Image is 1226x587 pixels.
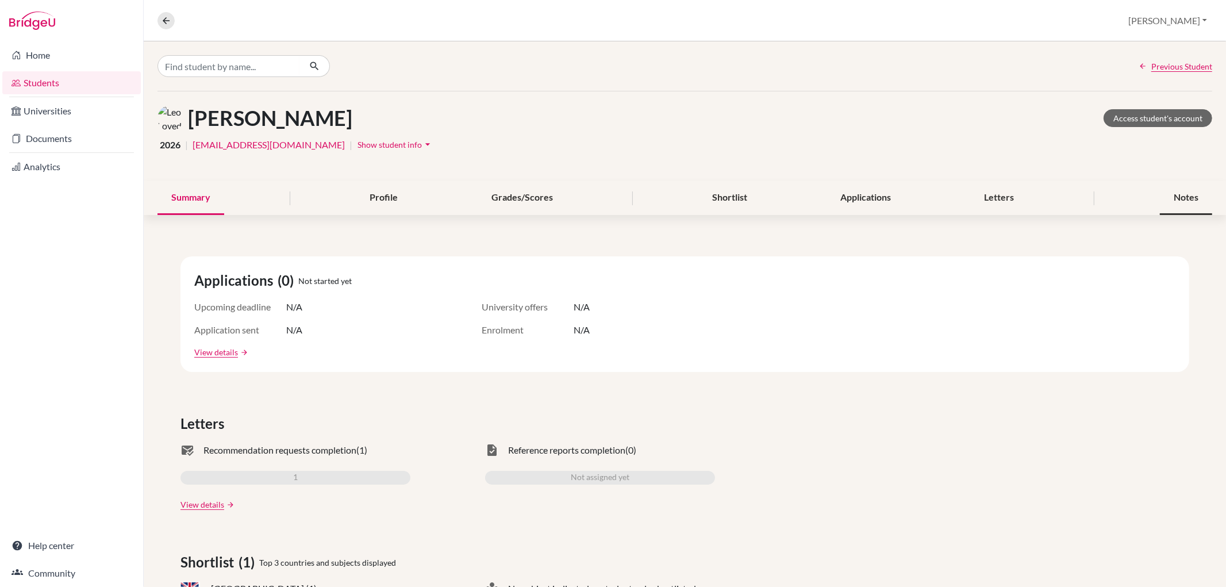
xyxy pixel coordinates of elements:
div: Shortlist [698,181,761,215]
button: Show student infoarrow_drop_down [357,136,434,154]
span: (0) [278,270,298,291]
span: (1) [356,443,367,457]
span: N/A [286,300,302,314]
span: | [349,138,352,152]
img: Bridge-U [9,11,55,30]
div: Profile [356,181,412,215]
a: Previous Student [1139,60,1212,72]
i: arrow_drop_down [422,139,433,150]
div: Notes [1160,181,1212,215]
span: Application sent [194,323,286,337]
span: Not assigned yet [571,471,629,485]
h1: [PERSON_NAME] [188,106,352,131]
span: N/A [286,323,302,337]
div: Summary [157,181,224,215]
a: arrow_forward [238,348,248,356]
a: Students [2,71,141,94]
a: View details [194,346,238,358]
button: [PERSON_NAME] [1123,10,1212,32]
input: Find student by name... [157,55,300,77]
a: Help center [2,534,141,557]
span: (1) [239,552,259,573]
span: N/A [574,323,590,337]
span: Previous Student [1151,60,1212,72]
span: Shortlist [180,552,239,573]
span: Applications [194,270,278,291]
span: 1 [293,471,298,485]
span: 2026 [160,138,180,152]
a: View details [180,498,224,511]
a: [EMAIL_ADDRESS][DOMAIN_NAME] [193,138,345,152]
div: Grades/Scores [478,181,567,215]
span: Enrolment [482,323,574,337]
a: Home [2,44,141,67]
span: University offers [482,300,574,314]
a: Analytics [2,155,141,178]
span: Top 3 countries and subjects displayed [259,557,396,569]
div: Applications [827,181,905,215]
span: Show student info [358,140,422,149]
a: arrow_forward [224,501,235,509]
span: Upcoming deadline [194,300,286,314]
span: Recommendation requests completion [203,443,356,457]
span: N/A [574,300,590,314]
span: task [485,443,499,457]
a: Documents [2,127,141,150]
span: Not started yet [298,275,352,287]
a: Universities [2,99,141,122]
a: Community [2,562,141,585]
a: Access student's account [1104,109,1212,127]
span: (0) [625,443,636,457]
span: | [185,138,188,152]
img: Leo Loveday's avatar [157,105,183,131]
div: Letters [971,181,1028,215]
span: mark_email_read [180,443,194,457]
span: Reference reports completion [508,443,625,457]
span: Letters [180,413,229,434]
